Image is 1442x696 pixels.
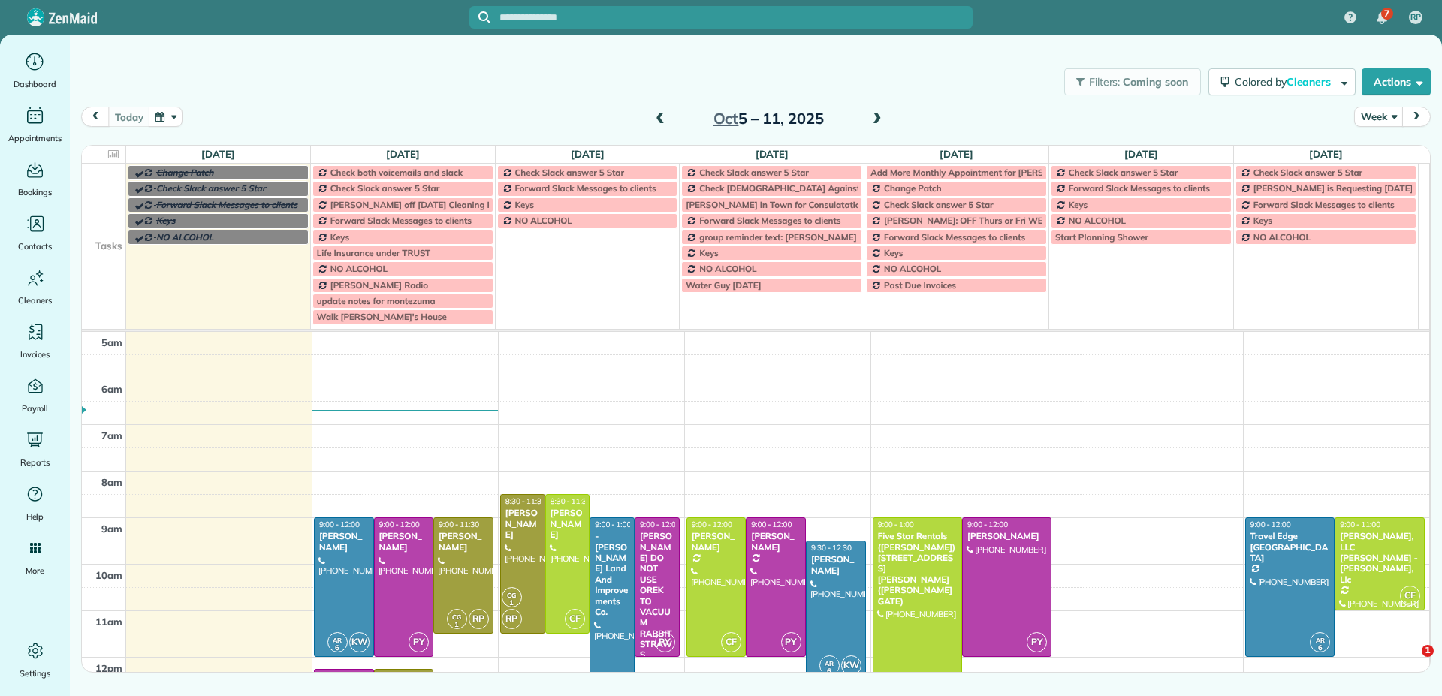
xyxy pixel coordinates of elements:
[1402,107,1431,127] button: next
[20,666,51,681] span: Settings
[686,279,761,291] span: Water Guy [DATE]
[884,199,993,210] span: Check Slack answer 5 Star
[95,616,122,628] span: 11am
[439,520,479,529] span: 9:00 - 11:30
[156,182,265,194] span: Check Slack answer 5 Star
[6,104,64,146] a: Appointments
[1384,8,1389,20] span: 7
[1069,199,1088,210] span: Keys
[18,185,53,200] span: Bookings
[699,247,718,258] span: Keys
[101,336,122,348] span: 5am
[1400,586,1420,606] span: CF
[201,148,235,160] a: [DATE]
[1069,167,1178,178] span: Check Slack answer 5 Star
[14,77,56,92] span: Dashboard
[6,158,64,200] a: Bookings
[330,279,428,291] span: [PERSON_NAME] Radio
[1250,520,1291,529] span: 9:00 - 12:00
[870,167,1090,178] span: Add More Monthly Appointment for [PERSON_NAME]
[18,239,52,254] span: Contacts
[95,662,122,674] span: 12pm
[502,596,521,610] small: 1
[655,632,675,652] span: PY
[967,520,1008,529] span: 9:00 - 12:00
[156,231,213,243] span: NO ALCOHOL
[333,636,342,644] span: AR
[1253,199,1395,210] span: Forward Slack Messages to clients
[721,632,741,652] span: CF
[878,520,914,529] span: 9:00 - 1:00
[379,671,420,681] span: 12:15 - 2:45
[884,263,941,274] span: NO ALCOHOL
[811,543,852,553] span: 9:30 - 12:30
[1089,75,1121,89] span: Filters:
[409,632,429,652] span: PY
[318,531,370,553] div: [PERSON_NAME]
[330,182,439,194] span: Check Slack answer 5 Star
[884,215,1063,226] span: [PERSON_NAME]: OFF Thurs or Fri WEEKLY
[438,531,489,553] div: [PERSON_NAME]
[699,231,856,243] span: group reminder text: [PERSON_NAME]
[594,531,630,617] div: - [PERSON_NAME] Land And Improvements Co.
[1309,148,1343,160] a: [DATE]
[1208,68,1356,95] button: Colored byCleaners
[478,11,490,23] svg: Focus search
[884,231,1025,243] span: Forward Slack Messages to clients
[6,266,64,308] a: Cleaners
[515,215,572,226] span: NO ALCOHOL
[469,609,489,629] span: RP
[820,664,839,679] small: 6
[565,609,585,629] span: CF
[26,509,44,524] span: Help
[825,659,834,667] span: AR
[639,531,675,661] div: [PERSON_NAME] DO NOT USE OREK TO VACUUM RABBIT STRAWS
[319,520,360,529] span: 9:00 - 12:00
[502,609,522,629] span: RP
[156,215,175,226] span: Keys
[1069,215,1126,226] span: NO ALCOHOL
[330,231,349,243] span: Keys
[8,131,62,146] span: Appointments
[108,107,149,127] button: today
[750,531,801,553] div: [PERSON_NAME]
[1366,2,1398,35] div: 7 unread notifications
[1123,75,1189,89] span: Coming soon
[1235,75,1336,89] span: Colored by
[330,167,463,178] span: Check both voicemails and slack
[505,508,541,540] div: [PERSON_NAME]
[877,531,958,607] div: Five Star Rentals ([PERSON_NAME]) [STREET_ADDRESS][PERSON_NAME] ([PERSON_NAME] GATE)
[967,531,1047,541] div: [PERSON_NAME]
[328,641,347,655] small: 6
[1354,107,1403,127] button: Week
[6,482,64,524] a: Help
[319,671,360,681] span: 12:15 - 4:15
[515,182,656,194] span: Forward Slack Messages to clients
[751,520,792,529] span: 9:00 - 12:00
[550,508,586,540] div: [PERSON_NAME]
[20,347,50,362] span: Invoices
[1391,645,1427,681] iframe: Intercom live chat
[841,655,861,676] span: KW
[1362,68,1431,95] button: Actions
[884,279,956,291] span: Past Due Invoices
[101,383,122,395] span: 6am
[1287,75,1334,89] span: Cleaners
[781,632,801,652] span: PY
[330,215,472,226] span: Forward Slack Messages to clients
[884,182,942,194] span: Change Patch
[6,50,64,92] a: Dashboard
[1124,148,1158,160] a: [DATE]
[571,148,605,160] a: [DATE]
[6,639,64,681] a: Settings
[95,569,122,581] span: 10am
[691,531,742,553] div: [PERSON_NAME]
[505,496,546,506] span: 8:30 - 11:30
[713,109,739,128] span: Oct
[101,476,122,488] span: 8am
[1027,632,1047,652] span: PY
[330,263,388,274] span: NO ALCOHOL
[640,520,680,529] span: 9:00 - 12:00
[1250,531,1331,563] div: Travel Edge [GEOGRAPHIC_DATA]
[551,496,591,506] span: 8:30 - 11:30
